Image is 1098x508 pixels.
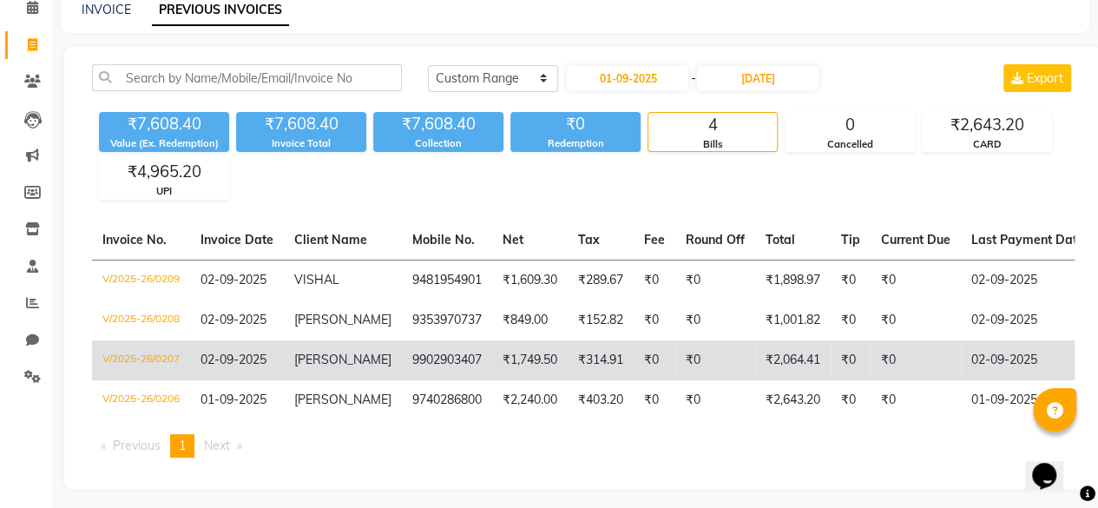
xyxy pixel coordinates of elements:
[568,260,634,300] td: ₹289.67
[831,300,871,340] td: ₹0
[971,232,1084,247] span: Last Payment Date
[92,380,190,420] td: V/2025-26/0206
[294,352,391,367] span: [PERSON_NAME]
[99,112,229,136] div: ₹7,608.40
[923,137,1051,152] div: CARD
[871,260,961,300] td: ₹0
[1025,439,1081,491] iframe: chat widget
[204,438,230,453] span: Next
[766,232,795,247] span: Total
[179,438,186,453] span: 1
[634,300,675,340] td: ₹0
[961,260,1095,300] td: 02-09-2025
[92,300,190,340] td: V/2025-26/0208
[236,112,366,136] div: ₹7,608.40
[755,380,831,420] td: ₹2,643.20
[510,136,641,151] div: Redemption
[402,380,492,420] td: 9740286800
[831,380,871,420] td: ₹0
[961,340,1095,380] td: 02-09-2025
[634,340,675,380] td: ₹0
[113,438,161,453] span: Previous
[690,69,695,88] span: -
[567,66,688,90] input: Start Date
[634,380,675,420] td: ₹0
[201,392,266,407] span: 01-09-2025
[201,352,266,367] span: 02-09-2025
[634,260,675,300] td: ₹0
[1003,64,1071,92] button: Export
[568,380,634,420] td: ₹403.20
[294,312,391,327] span: [PERSON_NAME]
[82,2,131,17] a: INVOICE
[99,136,229,151] div: Value (Ex. Redemption)
[201,312,266,327] span: 02-09-2025
[871,300,961,340] td: ₹0
[201,272,266,287] span: 02-09-2025
[412,232,475,247] span: Mobile No.
[294,392,391,407] span: [PERSON_NAME]
[755,260,831,300] td: ₹1,898.97
[373,112,503,136] div: ₹7,608.40
[871,340,961,380] td: ₹0
[102,232,167,247] span: Invoice No.
[373,136,503,151] div: Collection
[236,136,366,151] div: Invoice Total
[402,340,492,380] td: 9902903407
[675,340,755,380] td: ₹0
[492,260,568,300] td: ₹1,609.30
[961,300,1095,340] td: 02-09-2025
[294,272,339,287] span: VISHAL
[294,232,367,247] span: Client Name
[648,137,777,152] div: Bills
[92,434,1075,458] nav: Pagination
[841,232,860,247] span: Tip
[100,160,228,184] div: ₹4,965.20
[201,232,273,247] span: Invoice Date
[786,137,914,152] div: Cancelled
[644,232,665,247] span: Fee
[697,66,819,90] input: End Date
[492,300,568,340] td: ₹849.00
[831,260,871,300] td: ₹0
[568,300,634,340] td: ₹152.82
[755,300,831,340] td: ₹1,001.82
[675,380,755,420] td: ₹0
[1027,70,1063,86] span: Export
[786,113,914,137] div: 0
[881,232,950,247] span: Current Due
[510,112,641,136] div: ₹0
[100,184,228,199] div: UPI
[923,113,1051,137] div: ₹2,643.20
[492,380,568,420] td: ₹2,240.00
[92,260,190,300] td: V/2025-26/0209
[675,300,755,340] td: ₹0
[675,260,755,300] td: ₹0
[503,232,523,247] span: Net
[492,340,568,380] td: ₹1,749.50
[578,232,600,247] span: Tax
[961,380,1095,420] td: 01-09-2025
[871,380,961,420] td: ₹0
[92,340,190,380] td: V/2025-26/0207
[568,340,634,380] td: ₹314.91
[402,300,492,340] td: 9353970737
[831,340,871,380] td: ₹0
[648,113,777,137] div: 4
[686,232,745,247] span: Round Off
[755,340,831,380] td: ₹2,064.41
[402,260,492,300] td: 9481954901
[92,64,402,91] input: Search by Name/Mobile/Email/Invoice No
